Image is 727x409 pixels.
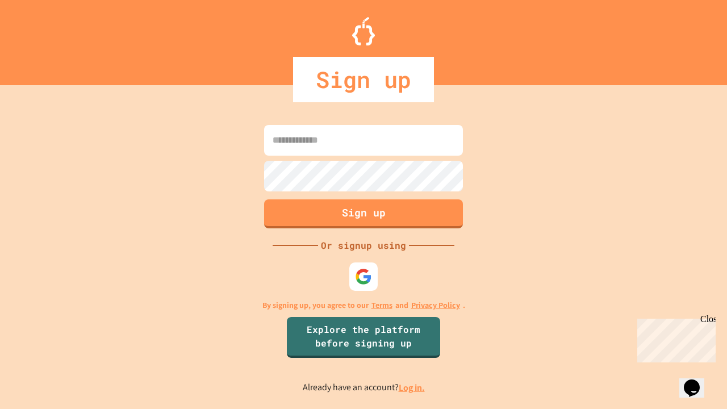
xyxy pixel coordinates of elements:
[399,382,425,394] a: Log in.
[318,239,409,252] div: Or signup using
[411,299,460,311] a: Privacy Policy
[262,299,465,311] p: By signing up, you agree to our and .
[287,317,440,358] a: Explore the platform before signing up
[352,17,375,45] img: Logo.svg
[633,314,716,362] iframe: chat widget
[303,381,425,395] p: Already have an account?
[5,5,78,72] div: Chat with us now!Close
[355,268,372,285] img: google-icon.svg
[264,199,463,228] button: Sign up
[293,57,434,102] div: Sign up
[371,299,392,311] a: Terms
[679,364,716,398] iframe: chat widget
